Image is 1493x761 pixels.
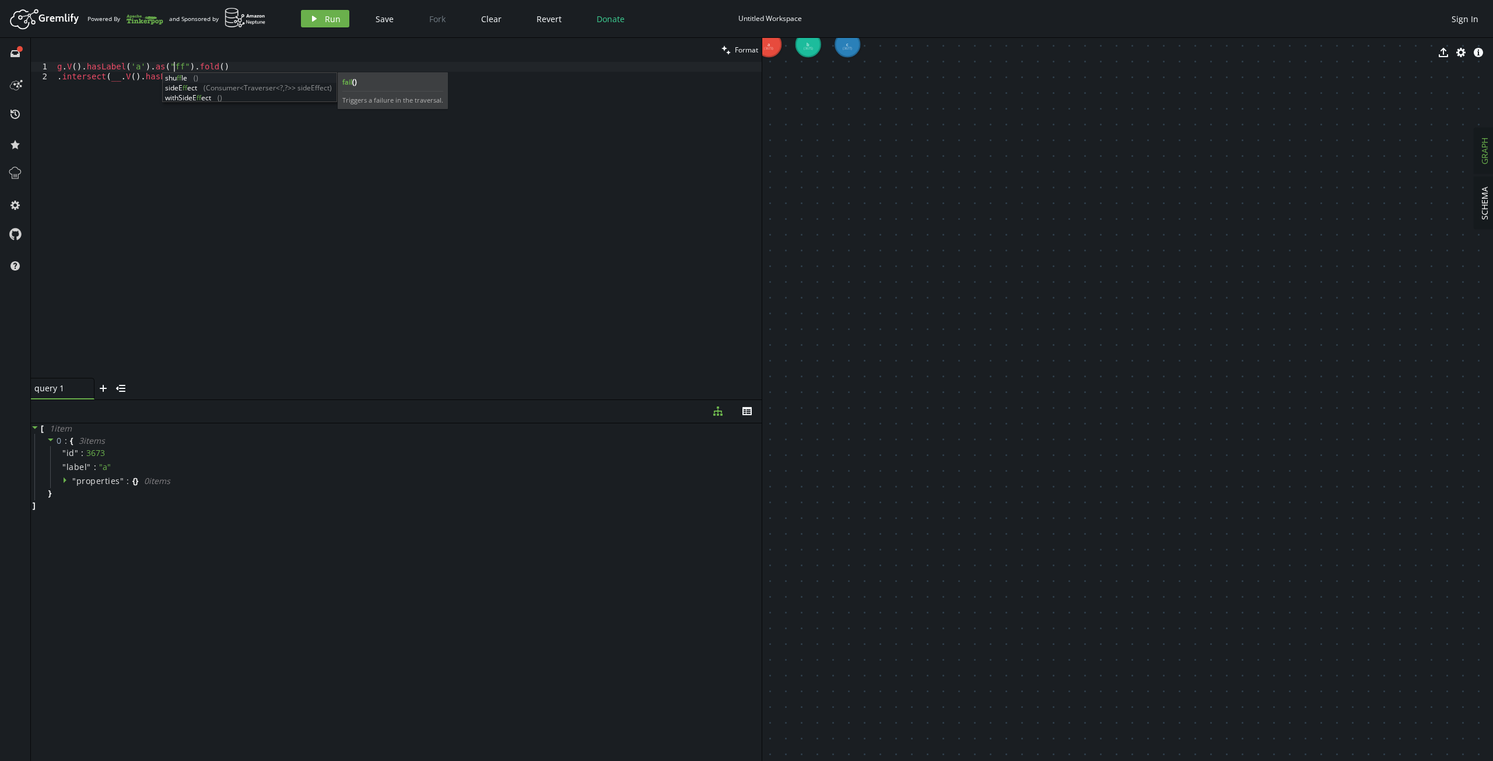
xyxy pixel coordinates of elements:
[342,77,443,87] b: fail
[1452,13,1478,24] span: Sign In
[169,8,266,30] div: and Sponsored by
[87,461,91,472] span: "
[87,9,163,29] div: Powered By
[70,436,73,446] span: {
[57,435,62,446] span: 0
[325,13,341,24] span: Run
[225,8,266,28] img: AWS Neptune
[420,10,455,27] button: Fork
[79,435,105,446] span: 3 item s
[94,462,96,472] span: :
[31,62,55,72] div: 1
[735,45,758,55] span: Format
[537,13,562,24] span: Revert
[1479,138,1490,164] span: GRAPH
[41,423,44,434] span: [
[1479,187,1490,220] span: SCHEMA
[62,447,66,458] span: "
[144,475,170,486] span: 0 item s
[50,423,72,434] span: 1 item
[86,448,105,458] div: 3673
[588,10,633,27] button: Donate
[62,461,66,472] span: "
[120,475,124,486] span: "
[162,72,337,102] div: Autocomplete suggestions
[76,475,120,486] span: properties
[718,38,762,62] button: Format
[66,448,75,458] span: id
[472,10,510,27] button: Clear
[99,461,111,472] span: " a "
[367,10,402,27] button: Save
[75,447,79,458] span: "
[1446,10,1484,27] button: Sign In
[127,476,129,486] span: :
[528,10,570,27] button: Revert
[352,77,357,87] span: ()
[72,475,76,486] span: "
[132,476,135,486] span: {
[81,448,83,458] span: :
[738,14,802,23] div: Untitled Workspace
[34,383,81,394] span: query 1
[31,72,55,82] div: 2
[597,13,625,24] span: Donate
[47,488,51,499] span: }
[31,500,36,511] span: ]
[376,13,394,24] span: Save
[481,13,502,24] span: Clear
[301,10,349,27] button: Run
[429,13,446,24] span: Fork
[135,476,138,486] span: }
[66,462,87,472] span: label
[65,436,68,446] span: :
[342,96,443,104] span: Triggers a failure in the traversal.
